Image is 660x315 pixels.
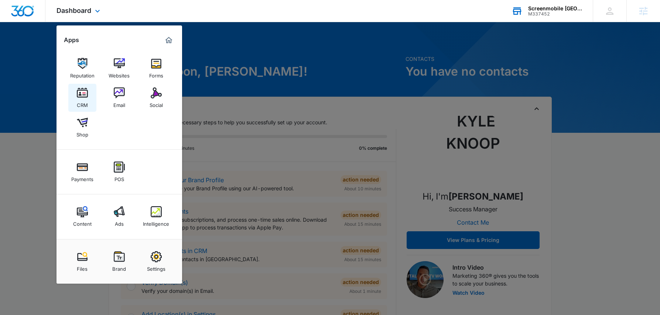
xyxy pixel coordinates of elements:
[142,54,170,82] a: Forms
[57,7,91,14] span: Dashboard
[76,128,88,138] div: Shop
[143,217,169,227] div: Intelligence
[105,84,133,112] a: Email
[114,173,124,182] div: POS
[109,69,130,79] div: Websites
[68,158,96,186] a: Payments
[77,262,88,272] div: Files
[142,84,170,112] a: Social
[528,6,582,11] div: account name
[150,98,163,108] div: Social
[70,69,95,79] div: Reputation
[71,173,93,182] div: Payments
[149,69,163,79] div: Forms
[68,54,96,82] a: Reputation
[113,98,125,108] div: Email
[68,113,96,141] a: Shop
[68,247,96,276] a: Files
[147,262,165,272] div: Settings
[105,202,133,231] a: Ads
[142,247,170,276] a: Settings
[105,247,133,276] a: Brand
[68,84,96,112] a: CRM
[528,11,582,17] div: account id
[105,54,133,82] a: Websites
[163,34,175,46] a: Marketing 360® Dashboard
[142,202,170,231] a: Intelligence
[73,217,92,227] div: Content
[115,217,124,227] div: Ads
[64,37,79,44] h2: Apps
[68,202,96,231] a: Content
[77,98,88,108] div: CRM
[105,158,133,186] a: POS
[112,262,126,272] div: Brand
